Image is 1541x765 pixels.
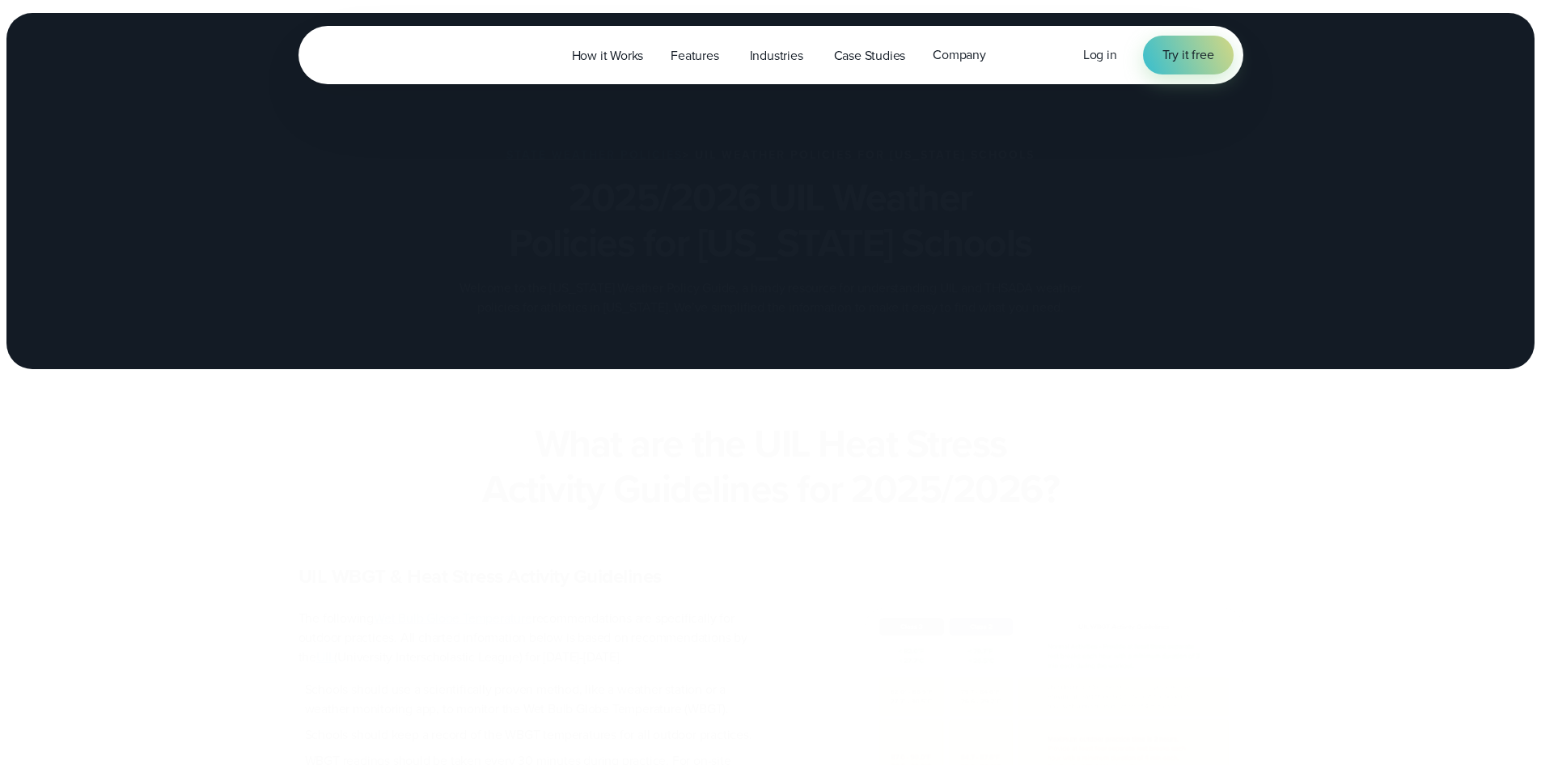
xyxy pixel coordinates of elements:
[1083,45,1117,65] a: Log in
[558,39,658,72] a: How it Works
[820,39,920,72] a: Case Studies
[834,46,906,66] span: Case Studies
[1083,45,1117,64] span: Log in
[933,45,986,65] span: Company
[1162,45,1214,65] span: Try it free
[750,46,803,66] span: Industries
[671,46,718,66] span: Features
[572,46,644,66] span: How it Works
[1143,36,1234,74] a: Try it free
